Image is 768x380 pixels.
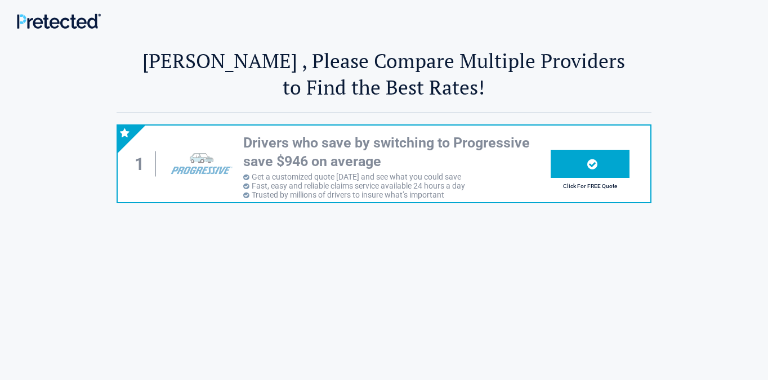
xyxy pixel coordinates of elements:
[117,47,651,100] h2: [PERSON_NAME] , Please Compare Multiple Providers to Find the Best Rates!
[243,190,551,199] li: Trusted by millions of drivers to insure what’s important
[243,134,551,171] h3: Drivers who save by switching to Progressive save $946 on average
[243,172,551,181] li: Get a customized quote [DATE] and see what you could save
[243,181,551,190] li: Fast, easy and reliable claims service available 24 hours a day
[551,183,629,189] h2: Click For FREE Quote
[166,146,238,181] img: progressive's logo
[129,151,156,177] div: 1
[17,14,101,29] img: Main Logo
